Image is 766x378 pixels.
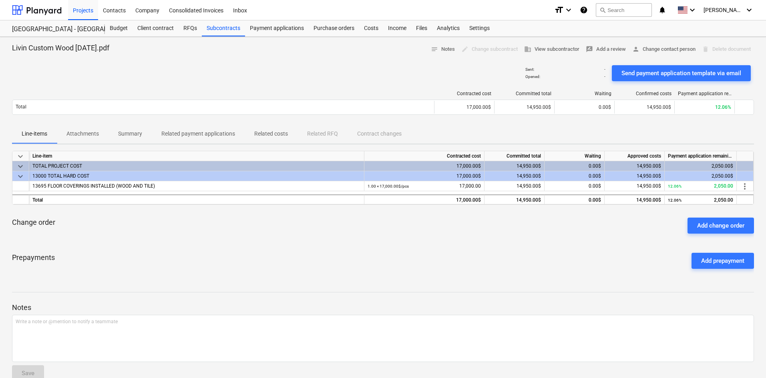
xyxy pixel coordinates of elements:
div: Committed total [498,91,551,96]
p: Related payment applications [161,130,235,138]
div: Waiting [545,151,605,161]
div: 2,050.00 [668,195,733,205]
span: notes [431,46,438,53]
a: Subcontracts [202,20,245,36]
div: 17,000.00$ [364,171,485,181]
a: Analytics [432,20,464,36]
i: notifications [658,5,666,15]
span: 0.00$ [599,104,611,110]
p: Change order [12,218,55,227]
span: 14,950.00$ [637,183,661,189]
button: Add change order [688,218,754,234]
small: 1.00 × 17,000.00$ / pcs [368,184,409,188]
div: Payment application remaining [665,151,737,161]
button: View subcontractor [521,43,583,56]
p: Total [16,104,26,110]
div: 14,950.00$ [605,161,665,171]
div: Approved costs [605,151,665,161]
span: keyboard_arrow_down [16,152,25,161]
div: Send payment application template via email [621,68,741,78]
div: 14,950.00$ [605,194,665,204]
div: 13000 TOTAL HARD COST [32,171,361,181]
span: person [632,46,639,53]
div: Contracted cost [438,91,491,96]
i: keyboard_arrow_down [688,5,697,15]
div: Waiting [558,91,611,96]
span: Notes [431,45,455,54]
p: - [604,74,605,79]
span: keyboard_arrow_down [16,172,25,181]
a: Purchase orders [309,20,359,36]
p: Prepayments [12,253,55,269]
div: 17,000.00$ [434,101,494,114]
a: Client contract [133,20,179,36]
span: 0.00$ [589,183,601,189]
small: 12.06% [668,198,682,202]
p: Notes [12,303,754,312]
a: RFQs [179,20,202,36]
button: Notes [428,43,458,56]
div: Add change order [697,220,744,231]
i: Knowledge base [580,5,588,15]
div: Contracted cost [364,151,485,161]
span: rate_review [586,46,593,53]
a: Budget [105,20,133,36]
span: 14,950.00$ [527,104,551,110]
span: Add a review [586,45,626,54]
p: Livin Custom Wood [DATE].pdf [12,43,109,53]
div: 0.00$ [545,171,605,181]
div: Files [411,20,432,36]
div: Add prepayment [701,256,744,266]
div: TOTAL PROJECT COST [32,161,361,171]
button: Send payment application template via email [612,65,751,81]
div: 14,950.00$ [485,194,545,204]
div: 13695 FLOOR COVERINGS INSTALLED (WOOD AND TILE) [32,181,361,191]
a: Payment applications [245,20,309,36]
p: Related costs [254,130,288,138]
div: Total [29,194,364,204]
span: business [524,46,531,53]
button: Search [596,3,652,17]
iframe: Chat Widget [726,340,766,378]
span: Change contact person [632,45,696,54]
span: 12.06% [715,104,731,110]
span: 14,950.00$ [517,183,541,189]
a: Settings [464,20,495,36]
p: - [604,67,605,72]
i: format_size [554,5,564,15]
div: 14,950.00$ [485,171,545,181]
div: 0.00$ [545,161,605,171]
div: 2,050.00 [668,181,733,191]
p: Summary [118,130,142,138]
div: Committed total [485,151,545,161]
div: [GEOGRAPHIC_DATA] - [GEOGRAPHIC_DATA] [12,25,95,34]
span: View subcontractor [524,45,579,54]
div: Line-item [29,151,364,161]
i: keyboard_arrow_down [564,5,573,15]
div: Confirmed costs [618,91,672,96]
button: Add a review [583,43,629,56]
div: 0.00$ [545,194,605,204]
div: 17,000.00$ [364,194,485,204]
span: keyboard_arrow_down [16,162,25,171]
p: Line-items [22,130,47,138]
div: 2,050.00$ [665,161,737,171]
i: keyboard_arrow_down [744,5,754,15]
button: Change contact person [629,43,699,56]
a: Costs [359,20,383,36]
span: 14,950.00$ [647,104,671,110]
div: 2,050.00$ [665,171,737,181]
p: Sent : [525,67,534,72]
a: Income [383,20,411,36]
